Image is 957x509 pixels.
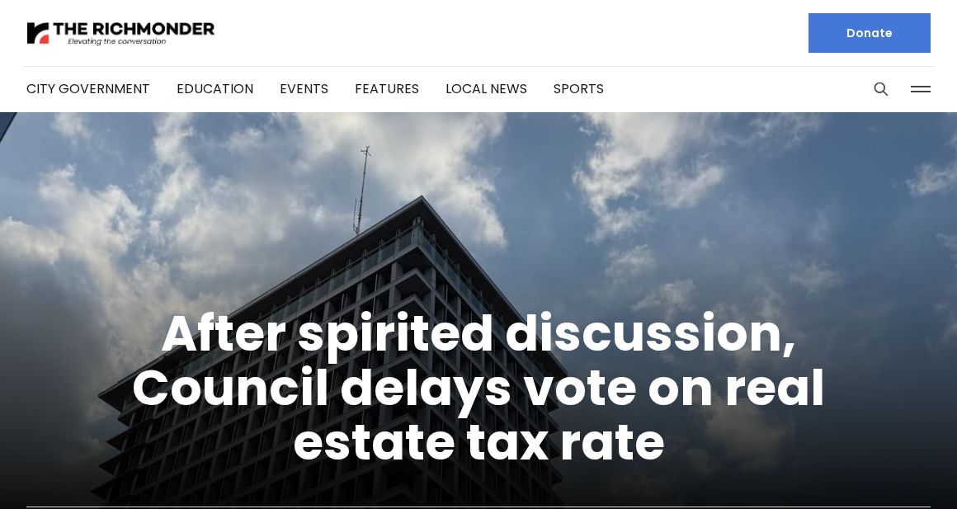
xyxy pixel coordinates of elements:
a: After spirited discussion, Council delays vote on real estate tax rate [132,299,825,477]
img: The Richmonder [26,19,216,48]
iframe: portal-trigger [817,428,957,509]
a: Features [355,79,419,98]
a: Local News [445,79,527,98]
a: Donate [808,13,931,53]
a: Education [177,79,253,98]
button: Search this site [869,77,893,101]
a: City Government [26,79,150,98]
a: Sports [554,79,604,98]
a: Events [280,79,328,98]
